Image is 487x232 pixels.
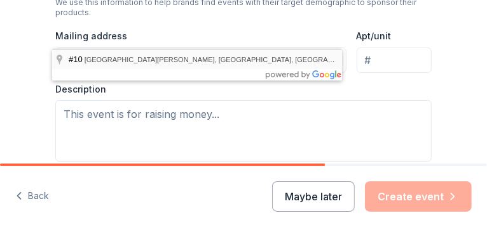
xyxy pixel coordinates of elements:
[55,30,127,42] label: Mailing address
[55,83,106,96] label: Description
[357,30,392,42] label: Apt/unit
[69,55,85,64] span: #10
[55,48,346,73] input: Enter a US address
[85,56,368,63] span: [GEOGRAPHIC_DATA][PERSON_NAME], [GEOGRAPHIC_DATA], [GEOGRAPHIC_DATA]
[272,181,355,212] button: Maybe later
[15,183,49,210] button: Back
[357,48,432,73] input: #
